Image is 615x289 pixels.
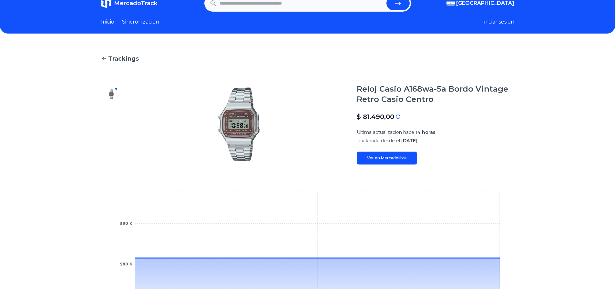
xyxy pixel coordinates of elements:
tspan: $90 K [120,221,132,226]
span: Trackeado desde el [357,138,400,144]
p: $ 81.490,00 [357,112,394,121]
img: Reloj Casio A168wa-5a Bordo Vintage Retro Casio Centro [106,89,117,99]
h1: Reloj Casio A168wa-5a Bordo Vintage Retro Casio Centro [357,84,514,105]
tspan: $80 K [120,262,132,266]
span: 14 horas [415,129,436,135]
button: Iniciar sesion [482,18,514,26]
span: [DATE] [401,138,417,144]
a: Sincronizacion [122,18,159,26]
span: Ultima actualizacion hace [357,129,414,135]
img: Reloj Casio A168wa-5a Bordo Vintage Retro Casio Centro [135,84,344,164]
img: Argentina [446,1,455,6]
a: Inicio [101,18,114,26]
a: Trackings [101,54,514,63]
a: Ver en Mercadolibre [357,152,417,164]
span: Trackings [108,54,139,63]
